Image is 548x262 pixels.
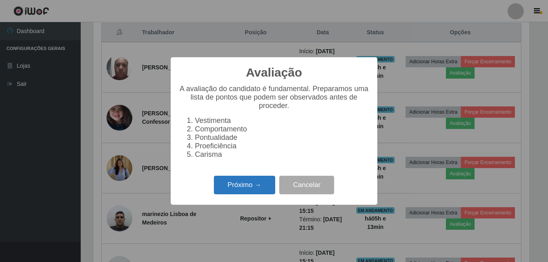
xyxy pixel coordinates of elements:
[195,150,369,159] li: Carisma
[279,176,334,195] button: Cancelar
[179,85,369,110] p: A avaliação do candidato é fundamental. Preparamos uma lista de pontos que podem ser observados a...
[195,133,369,142] li: Pontualidade
[246,65,302,80] h2: Avaliação
[195,125,369,133] li: Comportamento
[214,176,275,195] button: Próximo →
[195,116,369,125] li: Vestimenta
[195,142,369,150] li: Proeficiência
